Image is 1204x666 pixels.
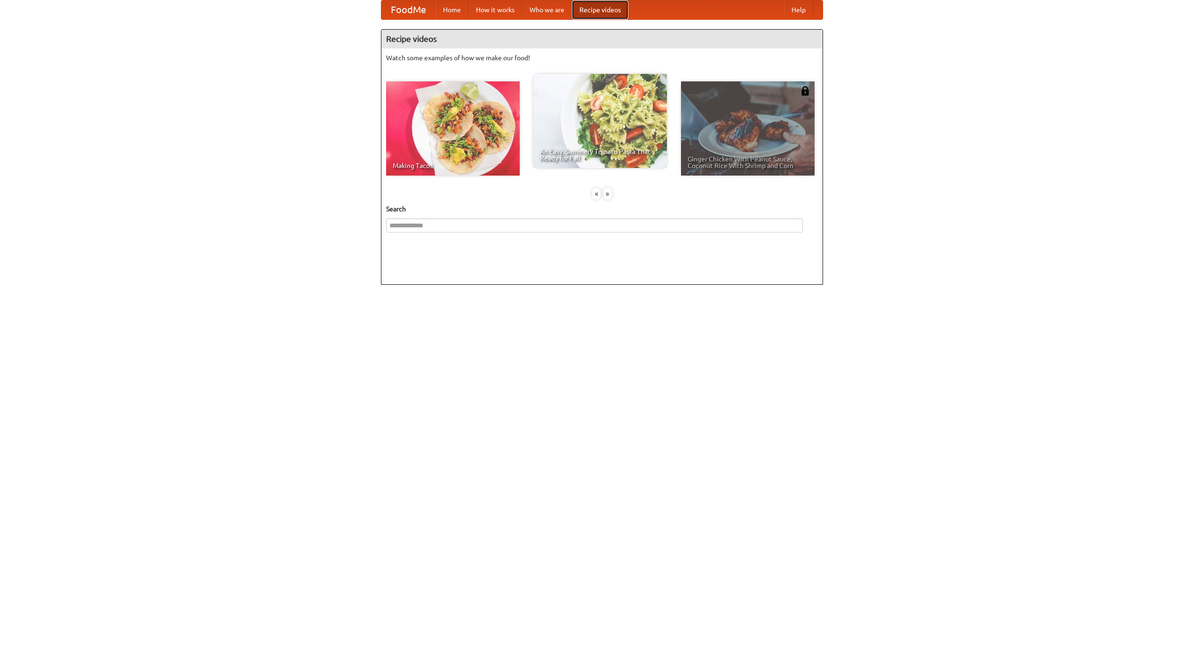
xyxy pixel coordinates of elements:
a: Who we are [522,0,572,19]
span: Making Tacos [393,162,513,169]
a: Making Tacos [386,81,520,176]
a: Home [436,0,468,19]
a: An Easy, Summery Tomato Pasta That's Ready for Fall [533,74,667,168]
a: Help [784,0,813,19]
a: Recipe videos [572,0,628,19]
a: FoodMe [381,0,436,19]
p: Watch some examples of how we make our food! [386,53,818,63]
div: « [592,188,601,200]
img: 483408.png [800,86,810,96]
div: » [603,188,612,200]
h4: Recipe videos [381,30,823,48]
span: An Easy, Summery Tomato Pasta That's Ready for Fall [540,148,660,161]
a: How it works [468,0,522,19]
h5: Search [386,204,818,214]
